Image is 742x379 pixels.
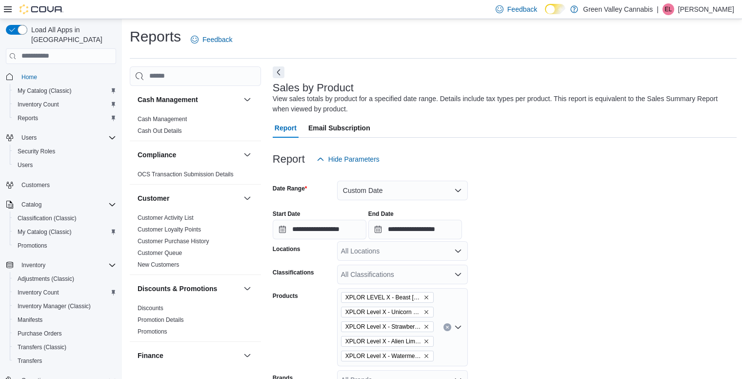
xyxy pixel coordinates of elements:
[10,111,120,125] button: Reports
[18,302,91,310] span: Inventory Manager (Classic)
[14,146,59,157] a: Security Roles
[138,284,217,294] h3: Discounts & Promotions
[14,159,37,171] a: Users
[14,85,76,97] a: My Catalog (Classic)
[18,147,55,155] span: Security Roles
[130,212,261,274] div: Customer
[18,259,49,271] button: Inventory
[18,179,54,191] a: Customers
[10,272,120,286] button: Adjustments (Classic)
[138,127,182,134] a: Cash Out Details
[454,271,462,278] button: Open list of options
[10,158,120,172] button: Users
[273,210,301,218] label: Start Date
[138,95,198,105] h3: Cash Management
[583,3,653,15] p: Green Valley Cannabis
[14,287,116,298] span: Inventory Count
[138,171,234,178] a: OCS Transaction Submission Details
[138,95,240,105] button: Cash Management
[27,25,116,44] span: Load All Apps in [GEOGRAPHIC_DATA]
[507,4,537,14] span: Feedback
[138,214,194,222] span: Customer Activity List
[14,328,66,339] a: Purchase Orders
[21,73,37,81] span: Home
[138,226,201,233] a: Customer Loyalty Points
[273,82,354,94] h3: Sales by Product
[454,247,462,255] button: Open list of options
[20,4,63,14] img: Cova
[18,161,33,169] span: Users
[18,228,72,236] span: My Catalog (Classic)
[14,273,78,285] a: Adjustments (Classic)
[138,351,163,360] h3: Finance
[138,193,240,203] button: Customer
[423,353,429,359] button: Remove XPLOR Level X - Watermelon G-Bear Distillate Infused Pre-Roll - Indica - 1x1g from selecti...
[678,3,734,15] p: [PERSON_NAME]
[14,341,70,353] a: Transfers (Classic)
[14,273,116,285] span: Adjustments (Classic)
[345,351,421,361] span: XPLOR Level X - Watermelon G-Bear Distillate Infused Pre-Roll - Indica - 1x1g
[138,249,182,257] span: Customer Queue
[18,357,42,365] span: Transfers
[18,242,47,250] span: Promotions
[657,3,659,15] p: |
[138,150,240,160] button: Compliance
[130,27,181,46] h1: Reports
[138,193,169,203] h3: Customer
[341,307,434,317] span: XPLOR Level X - Unicorn Blood Distillate Infused Pre-roll - Indica - 1x1g
[18,132,116,144] span: Users
[18,101,59,108] span: Inventory Count
[14,355,116,367] span: Transfers
[18,289,59,296] span: Inventory Count
[18,71,116,83] span: Home
[10,340,120,354] button: Transfers (Classic)
[138,116,187,123] a: Cash Management
[14,341,116,353] span: Transfers (Classic)
[341,336,434,347] span: XPLOR Level X - Alien Limeade Distillate Infused Pre-Roll - Indica - 1x1g
[10,327,120,340] button: Purchase Orders
[545,14,545,15] span: Dark Mode
[138,127,182,135] span: Cash Out Details
[18,114,38,122] span: Reports
[21,261,45,269] span: Inventory
[14,300,116,312] span: Inventory Manager (Classic)
[241,149,253,161] button: Compliance
[14,240,116,252] span: Promotions
[138,305,163,312] a: Discounts
[313,149,383,169] button: Hide Parameters
[14,112,42,124] a: Reports
[345,337,421,346] span: XPLOR Level X - Alien Limeade Distillate Infused Pre-Roll - Indica - 1x1g
[138,261,179,268] a: New Customers
[18,199,45,211] button: Catalog
[2,178,120,192] button: Customers
[10,211,120,225] button: Classification (Classic)
[138,316,184,324] span: Promotion Details
[345,307,421,317] span: XPLOR Level X - Unicorn Blood Distillate Infused Pre-roll - Indica - 1x1g
[138,328,167,336] span: Promotions
[130,113,261,141] div: Cash Management
[2,70,120,84] button: Home
[18,330,62,337] span: Purchase Orders
[10,98,120,111] button: Inventory Count
[2,131,120,145] button: Users
[14,85,116,97] span: My Catalog (Classic)
[138,226,201,233] span: Customer Loyalty Points
[423,295,429,300] button: Remove XPLOR LEVEL X - Beast Berry Distillate Infused Pre-Roll - Indica - 1x1g from selection in ...
[10,145,120,158] button: Security Roles
[138,170,234,178] span: OCS Transaction Submission Details
[14,212,80,224] a: Classification (Classic)
[368,210,394,218] label: End Date
[187,30,236,49] a: Feedback
[14,240,51,252] a: Promotions
[138,328,167,335] a: Promotions
[130,302,261,341] div: Discounts & Promotions
[14,226,76,238] a: My Catalog (Classic)
[138,237,209,245] span: Customer Purchase History
[138,351,240,360] button: Finance
[14,314,116,326] span: Manifests
[308,118,370,138] span: Email Subscription
[138,115,187,123] span: Cash Management
[273,220,366,239] input: Press the down key to open a popover containing a calendar.
[345,293,421,302] span: XPLOR LEVEL X - Beast [PERSON_NAME] Distillate Infused Pre-Roll - Indica - 1x1g
[2,198,120,211] button: Catalog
